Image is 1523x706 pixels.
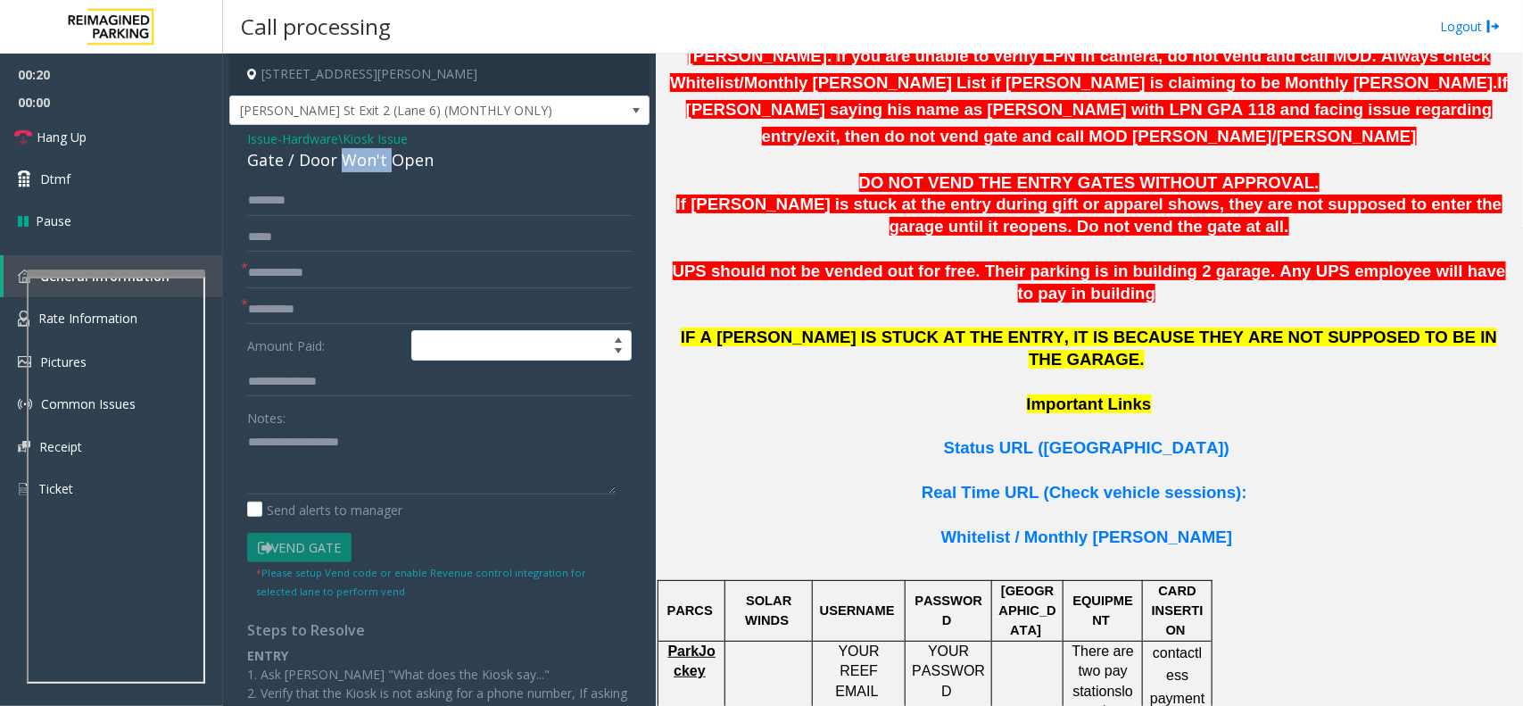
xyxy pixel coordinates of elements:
span: General Information [40,268,170,285]
span: SOLAR WINDS [745,594,791,627]
span: PARCS [667,603,713,618]
span: Dtmf [40,170,70,188]
span: If [PERSON_NAME] is stuck at the entry during gift or apparel shows, they are not supposed to ent... [676,195,1502,236]
a: ParkJockey [668,644,716,678]
span: DO NOT VEND THE ENTRY GATES WITHOUT APPROVAL. [859,173,1320,192]
span: YOUR REEF EMAIL [836,644,880,699]
h4: Steps to Resolve [247,622,632,639]
span: Whitelist / Monthly [PERSON_NAME] [941,527,1232,546]
span: YOUR PASSWORD [912,644,985,699]
img: 'icon' [18,441,30,453]
h4: [STREET_ADDRESS][PERSON_NAME] [229,54,650,96]
a: General Information [4,255,223,297]
label: Send alerts to manager [247,501,402,519]
span: ny UPS employee will have to pay in building [1018,262,1506,303]
span: Status URL ([GEOGRAPHIC_DATA]) [944,438,1229,457]
a: Real Time URL (Check vehicle sessions): [922,486,1247,501]
img: 'icon' [18,270,31,283]
label: Notes: [247,403,286,428]
small: Please setup Vend code or enable Revenue control integration for selected lane to perform vend [256,566,586,598]
img: 'icon' [18,356,31,368]
a: Whitelist / Monthly [PERSON_NAME] [941,531,1232,545]
span: There are two pay stations [1072,644,1134,699]
span: [PERSON_NAME] St Exit 2 (Lane 6) (MONTHLY ONLY) [230,96,565,125]
span: If [PERSON_NAME] saying his name as [PERSON_NAME] with LPN GPA 118 and facing issue regarding ent... [686,73,1509,145]
span: Decrease value [606,345,631,360]
span: USERNAME [820,603,895,618]
span: IF A [PERSON_NAME] IS STUCK AT THE ENTRY, IT IS BECAUSE THEY ARE NOT SUPPOSED TO BE IN THE GARAGE. [681,328,1497,369]
span: PASSWORD [915,594,982,627]
div: Gate / Door Won't Open [247,148,632,172]
span: CARD INSERTION [1152,584,1204,638]
a: Logout [1440,17,1501,36]
img: logout [1486,17,1501,36]
span: - [277,130,408,147]
button: Vend Gate [247,533,352,563]
span: Pause [36,212,71,230]
span: [GEOGRAPHIC_DATA] [999,584,1056,638]
img: 'icon' [18,311,29,327]
span: Increase value [606,331,631,345]
b: ENTRY [247,647,288,664]
span: Important Links [1027,395,1152,413]
img: 'icon' [18,481,29,497]
span: EQUIPMENT [1073,594,1134,627]
span: Hardware\Kiosk Issue [282,129,408,148]
span: Issue [247,129,277,148]
label: Amount Paid: [243,330,407,361]
img: 'icon' [18,397,32,411]
a: Status URL ([GEOGRAPHIC_DATA]) [944,442,1229,456]
span: Real Time URL (Check vehicle sessions): [922,483,1247,502]
span: UPS should not be vended out for free. Their parking is in building 2 garage. A [673,262,1293,280]
h3: Call processing [232,4,400,48]
span: Hang Up [37,128,87,146]
p: 1. Ask [PERSON_NAME] "What does the Kiosk say..." [247,665,632,684]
